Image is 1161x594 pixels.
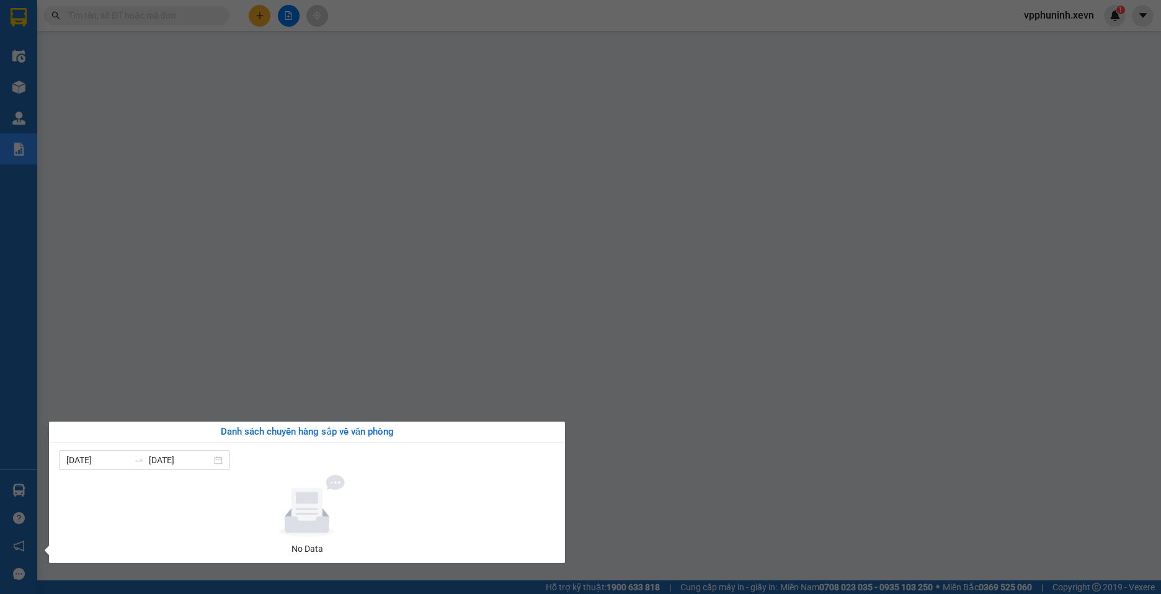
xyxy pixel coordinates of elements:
[134,455,144,465] span: to
[134,455,144,465] span: swap-right
[149,453,211,467] input: Đến ngày
[66,453,129,467] input: Từ ngày
[59,425,555,440] div: Danh sách chuyến hàng sắp về văn phòng
[64,542,550,556] div: No Data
